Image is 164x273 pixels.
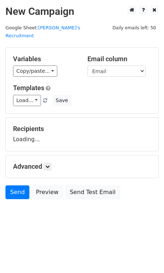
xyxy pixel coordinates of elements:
small: Google Sheet: [5,25,80,39]
a: Send [5,185,29,199]
a: Copy/paste... [13,66,57,77]
h2: New Campaign [5,5,159,18]
a: Daily emails left: 50 [110,25,159,30]
a: [PERSON_NAME]'s Recruitment [5,25,80,39]
h5: Advanced [13,163,151,171]
div: Loading... [13,125,151,144]
h5: Email column [87,55,151,63]
a: Templates [13,84,44,92]
a: Load... [13,95,41,106]
h5: Variables [13,55,77,63]
span: Daily emails left: 50 [110,24,159,32]
button: Save [52,95,71,106]
a: Preview [31,185,63,199]
a: Send Test Email [65,185,120,199]
h5: Recipients [13,125,151,133]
